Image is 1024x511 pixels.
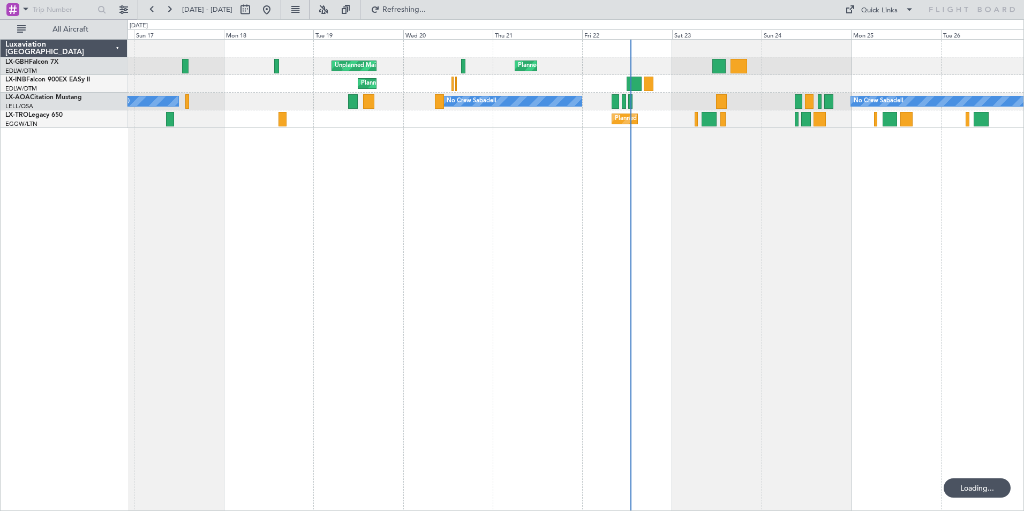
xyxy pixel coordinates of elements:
button: Quick Links [840,1,919,18]
span: LX-AOA [5,94,30,101]
span: All Aircraft [28,26,113,33]
span: LX-TRO [5,112,28,118]
a: LX-GBHFalcon 7X [5,59,58,65]
div: Mon 18 [224,29,313,39]
a: LX-AOACitation Mustang [5,94,82,101]
div: Sat 23 [672,29,762,39]
div: Fri 22 [582,29,672,39]
span: LX-GBH [5,59,29,65]
div: No Crew Sabadell [854,93,903,109]
div: Quick Links [861,5,898,16]
div: Sun 24 [762,29,851,39]
div: Mon 25 [851,29,940,39]
div: Loading... [944,478,1011,498]
span: [DATE] - [DATE] [182,5,232,14]
span: Refreshing... [382,6,427,13]
div: Wed 20 [403,29,493,39]
a: EGGW/LTN [5,120,37,128]
div: Unplanned Maint [GEOGRAPHIC_DATA] ([GEOGRAPHIC_DATA]) [335,58,511,74]
div: Planned Maint Geneva (Cointrin) [361,76,449,92]
div: Sun 17 [134,29,223,39]
div: Planned Maint [GEOGRAPHIC_DATA] ([GEOGRAPHIC_DATA]) [615,111,784,127]
div: Thu 21 [493,29,582,39]
div: No Crew Sabadell [447,93,496,109]
div: Planned Maint Nice ([GEOGRAPHIC_DATA]) [518,58,637,74]
span: LX-INB [5,77,26,83]
div: Tue 19 [313,29,403,39]
button: Refreshing... [366,1,430,18]
a: LELL/QSA [5,102,33,110]
a: LX-INBFalcon 900EX EASy II [5,77,90,83]
a: LX-TROLegacy 650 [5,112,63,118]
button: All Aircraft [12,21,116,38]
a: EDLW/DTM [5,67,37,75]
input: Trip Number [33,2,94,18]
div: [DATE] [130,21,148,31]
a: EDLW/DTM [5,85,37,93]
